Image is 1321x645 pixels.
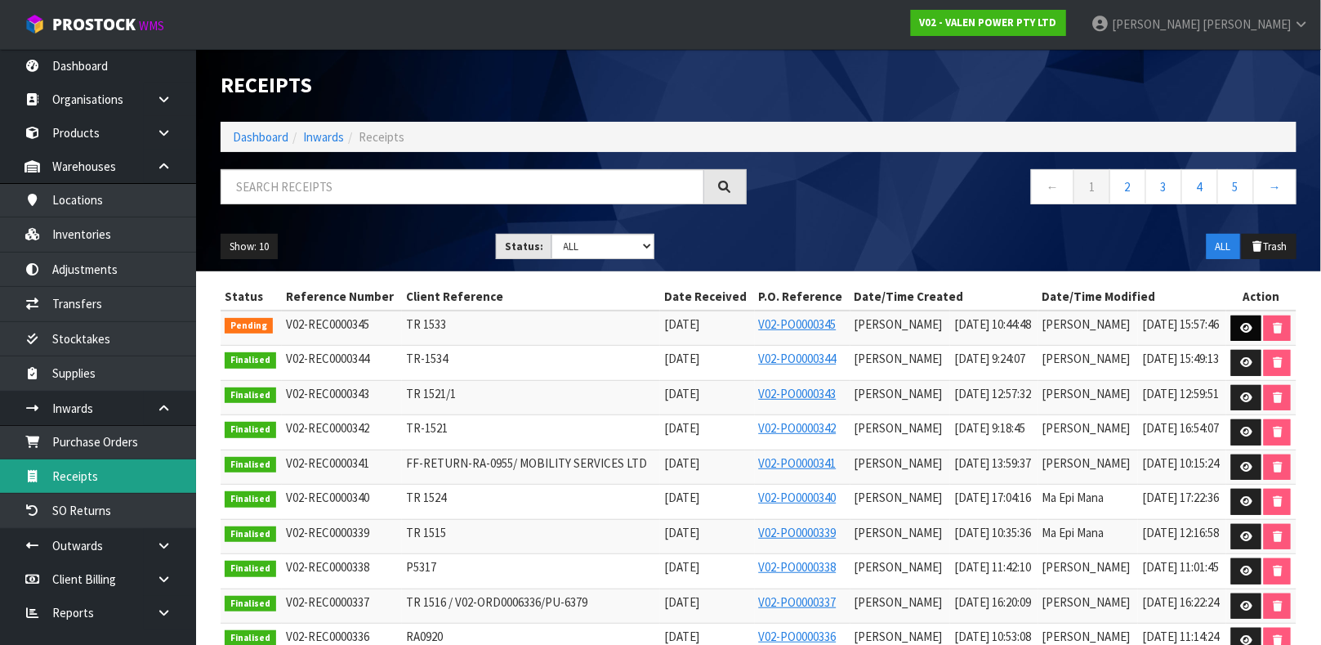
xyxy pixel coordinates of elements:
span: TR 1524 [406,490,446,505]
span: [DATE] 12:59:51 [1142,386,1219,401]
span: V02-REC0000337 [286,594,369,610]
span: [DATE] [664,386,699,401]
span: [DATE] 16:22:24 [1142,594,1219,610]
span: [DATE] 15:57:46 [1142,316,1219,332]
a: Inwards [303,129,344,145]
span: [PERSON_NAME] [855,386,943,401]
span: [DATE] [664,629,699,644]
span: [DATE] 10:35:36 [954,525,1031,540]
span: [PERSON_NAME] [1203,16,1291,32]
span: FF-RETURN-RA-0955/ MOBILITY SERVICES LTD [406,455,647,471]
span: [PERSON_NAME] [855,490,943,505]
span: [PERSON_NAME] [1042,629,1131,644]
a: V02 - VALEN POWER PTY LTD [911,10,1066,36]
span: TR 1516 / V02-ORD0006336/PU-6379 [406,594,587,610]
span: [DATE] 12:57:32 [954,386,1031,401]
span: [PERSON_NAME] [1042,420,1131,436]
span: [DATE] [664,420,699,436]
span: ProStock [52,14,136,35]
span: [PERSON_NAME] [1042,386,1131,401]
a: Dashboard [233,129,288,145]
span: V02-REC0000340 [286,490,369,505]
span: [DATE] 16:54:07 [1142,420,1219,436]
a: V02-PO0000344 [759,351,837,366]
span: TR 1533 [406,316,446,332]
a: 3 [1145,169,1182,204]
span: V02-REC0000336 [286,629,369,644]
span: [PERSON_NAME] [855,629,943,644]
nav: Page navigation [771,169,1297,209]
button: Trash [1242,234,1296,260]
span: [PERSON_NAME] [1112,16,1200,32]
a: 5 [1217,169,1254,204]
th: Client Reference [402,284,660,310]
span: Finalised [225,422,276,438]
span: [DATE] 9:18:45 [954,420,1025,436]
span: [DATE] 17:22:36 [1142,490,1219,505]
span: [DATE] 10:15:24 [1142,455,1219,471]
span: V02-REC0000341 [286,455,369,471]
span: [DATE] [664,351,699,366]
span: Ma Epi Mana [1042,490,1105,505]
span: [PERSON_NAME] [1042,594,1131,610]
a: V02-PO0000338 [759,559,837,575]
th: Date/Time Modified [1038,284,1226,310]
span: V02-REC0000343 [286,386,369,401]
span: [PERSON_NAME] [855,559,943,575]
span: Finalised [225,491,276,508]
span: [DATE] 11:01:45 [1142,559,1219,575]
button: Show: 10 [221,234,278,260]
span: [DATE] 16:20:09 [954,594,1031,610]
span: [DATE] [664,316,699,332]
span: [PERSON_NAME] [1042,316,1131,332]
th: Action [1226,284,1296,310]
span: [DATE] 13:59:37 [954,455,1031,471]
span: TR-1521 [406,420,448,436]
h1: Receipts [221,74,747,97]
span: P5317 [406,559,436,575]
span: TR-1534 [406,351,448,366]
span: [DATE] 11:14:24 [1142,629,1219,644]
span: Receipts [359,129,404,145]
span: Ma Epi Mana [1042,525,1105,540]
span: Finalised [225,596,276,612]
span: [PERSON_NAME] [855,525,943,540]
a: V02-PO0000342 [759,420,837,436]
a: V02-PO0000337 [759,594,837,610]
input: Search receipts [221,169,704,204]
span: [PERSON_NAME] [855,420,943,436]
a: V02-PO0000343 [759,386,837,401]
th: Status [221,284,282,310]
span: V02-REC0000345 [286,316,369,332]
span: [PERSON_NAME] [1042,559,1131,575]
span: [DATE] 15:49:13 [1142,351,1219,366]
span: [DATE] [664,490,699,505]
th: Date/Time Created [850,284,1038,310]
th: Reference Number [282,284,402,310]
span: [PERSON_NAME] [855,316,943,332]
span: Pending [225,318,273,334]
span: [DATE] [664,594,699,610]
strong: Status: [505,240,543,253]
a: 1 [1073,169,1110,204]
span: [PERSON_NAME] [855,594,943,610]
a: 4 [1181,169,1218,204]
small: WMS [139,18,164,34]
span: V02-REC0000342 [286,420,369,436]
span: [DATE] 10:53:08 [954,629,1031,644]
span: TR 1515 [406,525,446,540]
span: [PERSON_NAME] [1042,351,1131,366]
span: [DATE] [664,525,699,540]
span: [DATE] 17:04:16 [954,490,1031,505]
span: [DATE] 12:16:58 [1142,525,1219,540]
span: [PERSON_NAME] [1042,455,1131,471]
span: [DATE] [664,455,699,471]
button: ALL [1207,234,1240,260]
span: RA0920 [406,629,443,644]
a: → [1253,169,1296,204]
span: Finalised [225,561,276,577]
a: V02-PO0000341 [759,455,837,471]
span: V02-REC0000338 [286,559,369,575]
span: TR 1521/1 [406,386,456,401]
span: [PERSON_NAME] [855,351,943,366]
